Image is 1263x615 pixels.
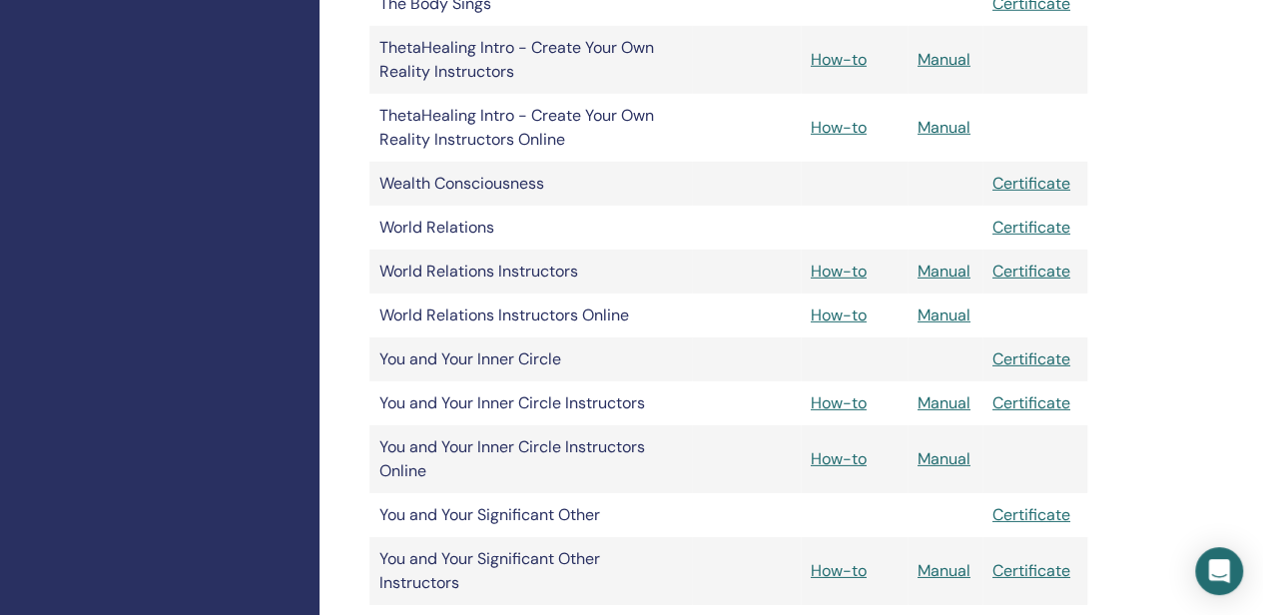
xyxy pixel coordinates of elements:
td: You and Your Significant Other Instructors [369,537,692,605]
a: Certificate [992,504,1070,525]
td: ThetaHealing Intro - Create Your Own Reality Instructors [369,26,692,94]
a: How-to [811,261,867,282]
a: Certificate [992,173,1070,194]
a: How-to [811,305,867,325]
td: Wealth Consciousness [369,162,692,206]
td: World Relations [369,206,692,250]
a: Certificate [992,392,1070,413]
td: You and Your Inner Circle [369,337,692,381]
td: You and Your Inner Circle Instructors [369,381,692,425]
td: World Relations Instructors Online [369,294,692,337]
a: Manual [918,392,970,413]
td: You and Your Inner Circle Instructors Online [369,425,692,493]
a: Certificate [992,348,1070,369]
a: How-to [811,49,867,70]
a: Certificate [992,261,1070,282]
td: World Relations Instructors [369,250,692,294]
td: ThetaHealing Intro - Create Your Own Reality Instructors Online [369,94,692,162]
a: Manual [918,49,970,70]
a: Manual [918,261,970,282]
td: You and Your Significant Other [369,493,692,537]
a: How-to [811,117,867,138]
div: Open Intercom Messenger [1195,547,1243,595]
a: Certificate [992,217,1070,238]
a: How-to [811,448,867,469]
a: Manual [918,560,970,581]
a: Certificate [992,560,1070,581]
a: How-to [811,392,867,413]
a: Manual [918,117,970,138]
a: Manual [918,448,970,469]
a: How-to [811,560,867,581]
a: Manual [918,305,970,325]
